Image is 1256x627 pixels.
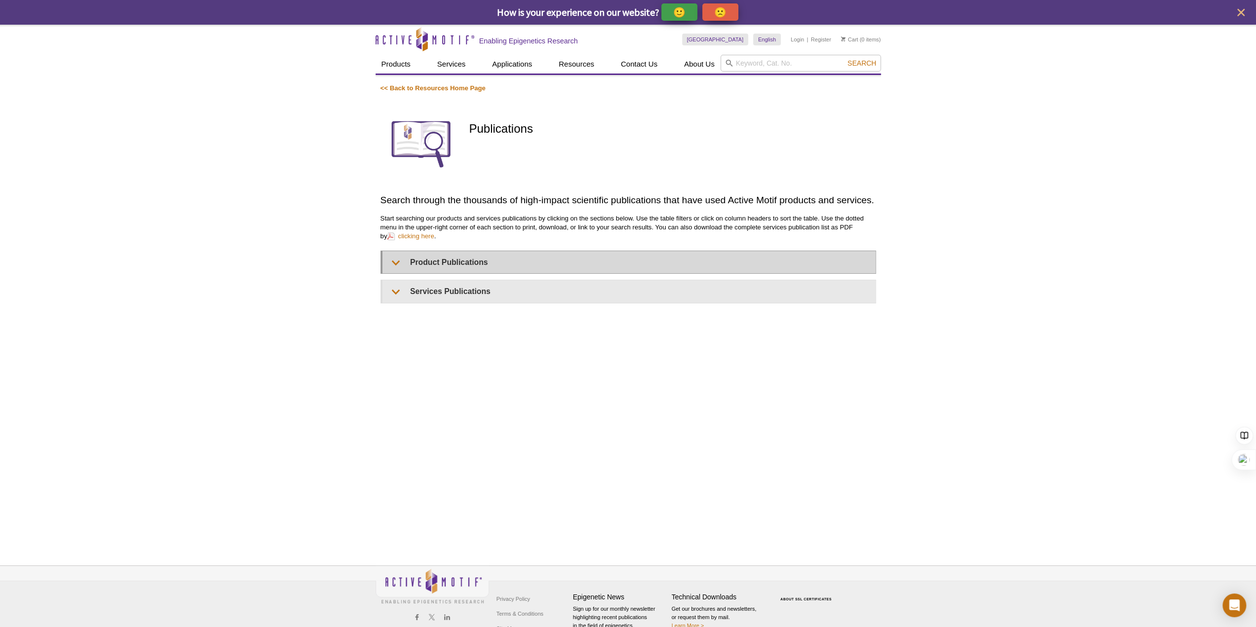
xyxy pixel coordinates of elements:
[673,6,685,18] p: 🙂
[780,597,832,601] a: ABOUT SSL CERTIFICATES
[376,55,417,74] a: Products
[431,55,472,74] a: Services
[672,593,765,601] h4: Technical Downloads
[841,36,858,43] a: Cart
[1222,593,1246,617] div: Open Intercom Messenger
[770,583,844,605] table: Click to Verify - This site chose Symantec SSL for secure e-commerce and confidential communicati...
[847,59,876,67] span: Search
[494,591,533,606] a: Privacy Policy
[791,36,804,43] a: Login
[494,606,546,621] a: Terms & Conditions
[714,6,726,18] p: 🙁
[381,103,462,184] img: Publications
[682,34,749,45] a: [GEOGRAPHIC_DATA]
[573,593,667,601] h4: Epigenetic News
[807,34,808,45] li: |
[479,37,578,45] h2: Enabling Epigenetics Research
[753,34,781,45] a: English
[381,84,486,92] a: << Back to Resources Home Page
[382,251,875,273] summary: Product Publications
[486,55,538,74] a: Applications
[1235,6,1247,19] button: close
[497,6,659,18] span: How is your experience on our website?
[469,122,875,137] h1: Publications
[381,214,876,241] p: Start searching our products and services publications by clicking on the sections below. Use the...
[841,37,845,41] img: Your Cart
[376,566,489,606] img: Active Motif,
[387,231,434,241] a: clicking here
[841,34,881,45] li: (0 items)
[721,55,881,72] input: Keyword, Cat. No.
[553,55,600,74] a: Resources
[811,36,831,43] a: Register
[615,55,663,74] a: Contact Us
[381,193,876,207] h2: Search through the thousands of high-impact scientific publications that have used Active Motif p...
[844,59,879,68] button: Search
[678,55,721,74] a: About Us
[382,280,875,302] summary: Services Publications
